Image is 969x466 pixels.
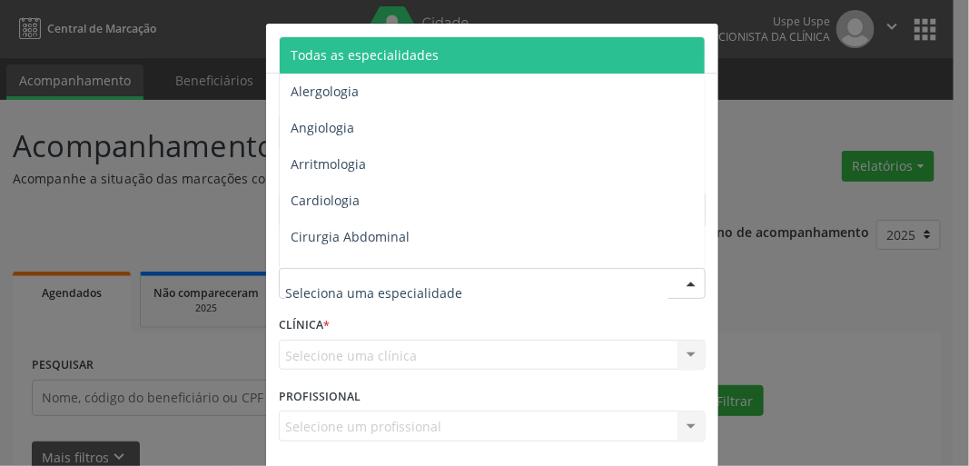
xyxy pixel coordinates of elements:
[279,382,361,411] label: PROFISSIONAL
[279,312,330,340] label: CLÍNICA
[291,264,402,282] span: Cirurgia Bariatrica
[291,119,354,136] span: Angiologia
[291,228,410,245] span: Cirurgia Abdominal
[291,192,360,209] span: Cardiologia
[682,24,718,68] button: Close
[291,46,439,64] span: Todas as especialidades
[291,83,359,100] span: Alergologia
[279,36,487,60] h5: Relatório de agendamentos
[285,274,668,311] input: Seleciona uma especialidade
[291,155,366,173] span: Arritmologia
